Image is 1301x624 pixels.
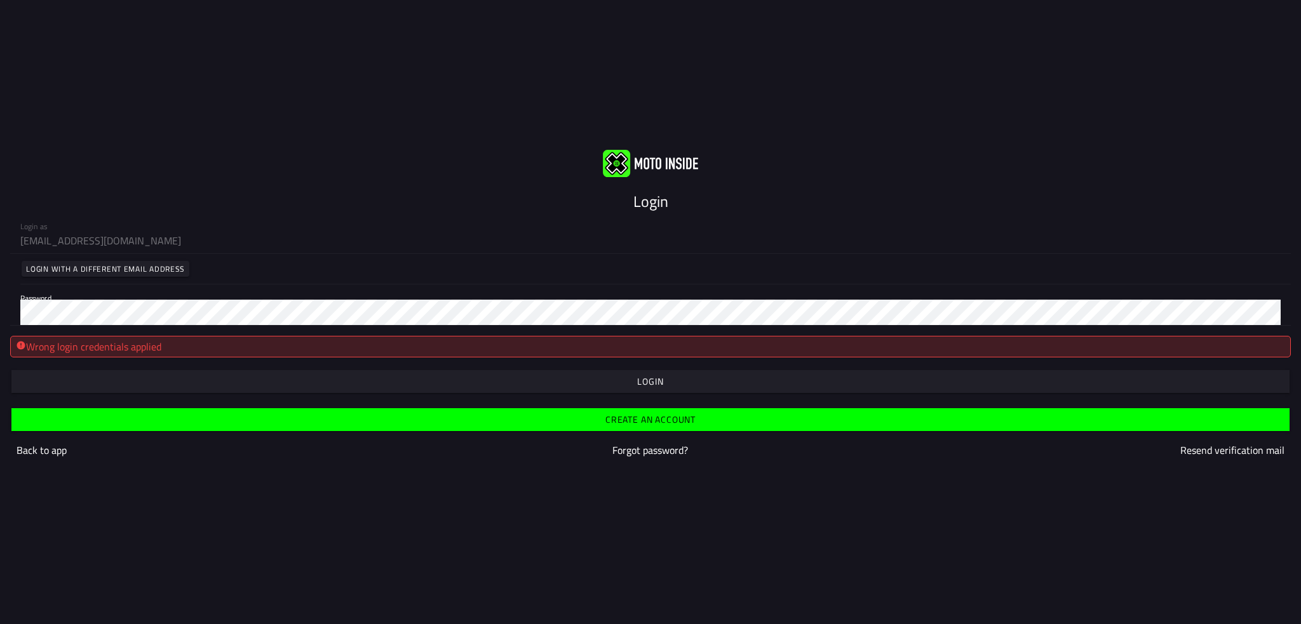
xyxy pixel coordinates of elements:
[11,408,1290,431] ion-button: Create an account
[612,442,688,458] a: Forgot password?
[637,377,663,386] ion-text: Login
[1180,442,1284,458] a: Resend verification mail
[17,442,67,458] a: Back to app
[22,261,189,277] ion-button: Login with a different email address
[16,340,26,350] ion-icon: alert
[633,190,668,213] ion-text: Login
[10,336,1291,357] div: Wrong login credentials applied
